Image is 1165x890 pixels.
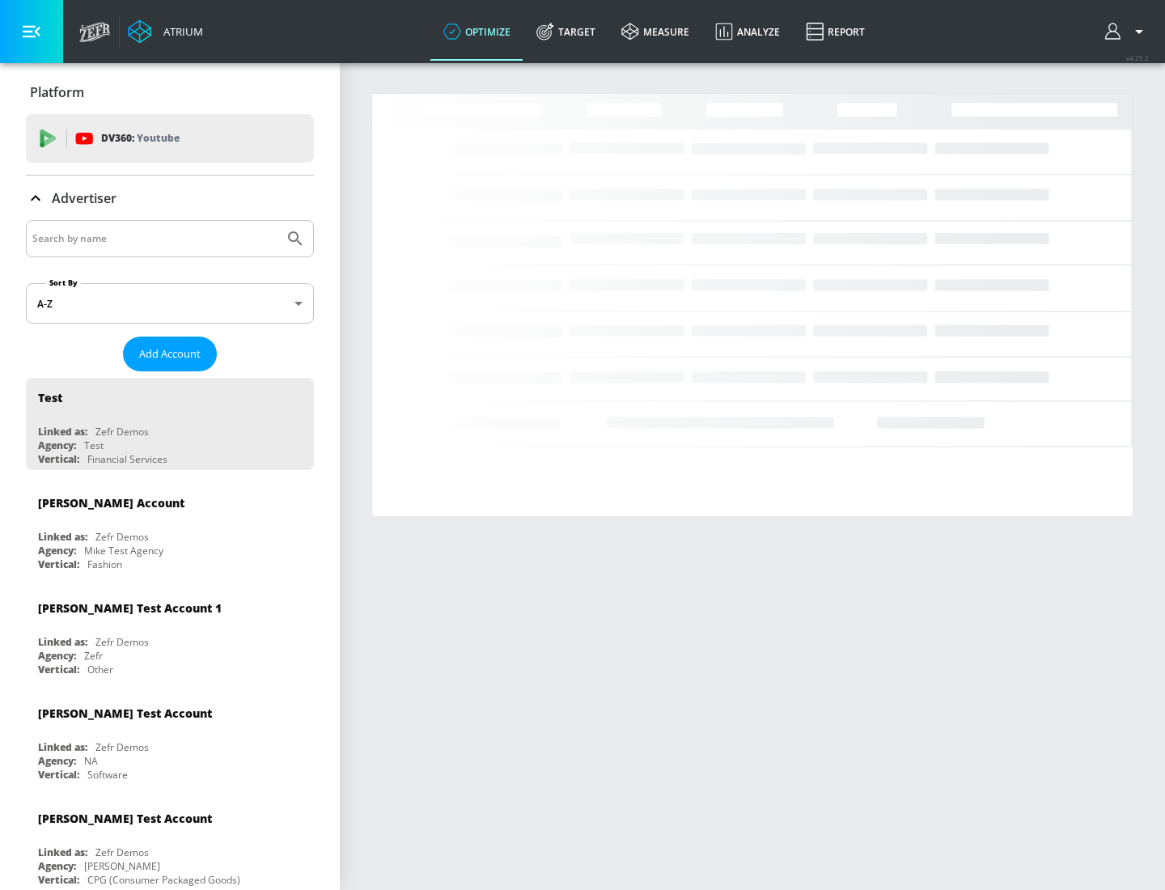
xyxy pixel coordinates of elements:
[95,425,149,439] div: Zefr Demos
[128,19,203,44] a: Atrium
[137,129,180,146] p: Youtube
[87,873,240,887] div: CPG (Consumer Packaged Goods)
[26,378,314,470] div: TestLinked as:Zefr DemosAgency:TestVertical:Financial Services
[38,600,222,616] div: [PERSON_NAME] Test Account 1
[26,693,314,786] div: [PERSON_NAME] Test AccountLinked as:Zefr DemosAgency:NAVertical:Software
[46,278,81,288] label: Sort By
[38,439,76,452] div: Agency:
[87,768,128,782] div: Software
[38,390,62,405] div: Test
[26,483,314,575] div: [PERSON_NAME] AccountLinked as:Zefr DemosAgency:Mike Test AgencyVertical:Fashion
[30,83,84,101] p: Platform
[793,2,878,61] a: Report
[38,740,87,754] div: Linked as:
[26,588,314,680] div: [PERSON_NAME] Test Account 1Linked as:Zefr DemosAgency:ZefrVertical:Other
[95,530,149,544] div: Zefr Demos
[139,345,201,363] span: Add Account
[38,859,76,873] div: Agency:
[101,129,180,147] p: DV360:
[26,114,314,163] div: DV360: Youtube
[84,649,103,663] div: Zefr
[38,425,87,439] div: Linked as:
[38,495,184,511] div: [PERSON_NAME] Account
[84,859,160,873] div: [PERSON_NAME]
[26,70,314,115] div: Platform
[38,873,79,887] div: Vertical:
[26,176,314,221] div: Advertiser
[52,189,116,207] p: Advertiser
[608,2,702,61] a: measure
[38,530,87,544] div: Linked as:
[95,740,149,754] div: Zefr Demos
[38,452,79,466] div: Vertical:
[38,649,76,663] div: Agency:
[87,452,167,466] div: Financial Services
[38,557,79,571] div: Vertical:
[123,337,217,371] button: Add Account
[32,228,277,249] input: Search by name
[38,635,87,649] div: Linked as:
[38,754,76,768] div: Agency:
[38,768,79,782] div: Vertical:
[26,283,314,324] div: A-Z
[430,2,523,61] a: optimize
[38,663,79,676] div: Vertical:
[702,2,793,61] a: Analyze
[38,845,87,859] div: Linked as:
[1126,53,1149,62] span: v 4.25.2
[95,635,149,649] div: Zefr Demos
[84,439,104,452] div: Test
[38,706,212,721] div: [PERSON_NAME] Test Account
[84,754,98,768] div: NA
[157,24,203,39] div: Atrium
[87,557,122,571] div: Fashion
[84,544,163,557] div: Mike Test Agency
[523,2,608,61] a: Target
[95,845,149,859] div: Zefr Demos
[38,544,76,557] div: Agency:
[38,811,212,826] div: [PERSON_NAME] Test Account
[87,663,113,676] div: Other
